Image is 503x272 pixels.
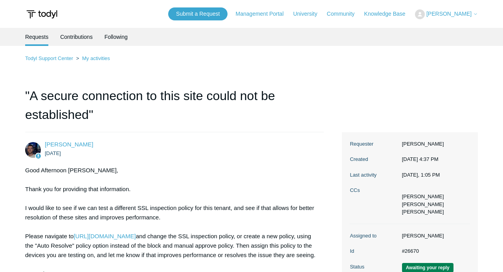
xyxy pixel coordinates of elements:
button: [PERSON_NAME] [415,9,478,19]
a: Following [105,28,128,46]
a: Community [327,10,363,18]
dt: Status [350,263,398,271]
a: Submit a Request [168,7,228,20]
dd: [PERSON_NAME] [398,232,470,240]
span: Connor Davis [45,141,93,148]
time: 07/22/2025, 16:37 [402,156,439,162]
img: Todyl Support Center Help Center home page [25,7,59,22]
dt: Created [350,155,398,163]
a: Management Portal [236,10,292,18]
li: Blake Marvin [402,201,444,208]
time: 08/14/2025, 09:18 [45,150,61,156]
a: [URL][DOMAIN_NAME] [73,233,136,239]
dd: [PERSON_NAME] [398,140,470,148]
li: Todyl Support Center [25,55,75,61]
li: My activities [75,55,110,61]
h1: "A secure connection to this site could not be established" [25,86,324,132]
span: [PERSON_NAME] [426,11,472,17]
dt: Assigned to [350,232,398,240]
a: My activities [82,55,110,61]
dd: #26670 [398,247,470,255]
li: Corbin Madix [402,193,444,201]
a: [PERSON_NAME] [45,141,93,148]
a: University [293,10,325,18]
a: Knowledge Base [364,10,413,18]
dt: Id [350,247,398,255]
dt: CCs [350,186,398,194]
dt: Requester [350,140,398,148]
li: Jazmine Hannagan [402,208,444,216]
li: Requests [25,28,48,46]
time: 08/15/2025, 13:05 [402,172,440,178]
a: Todyl Support Center [25,55,73,61]
a: Contributions [60,28,93,46]
dt: Last activity [350,171,398,179]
